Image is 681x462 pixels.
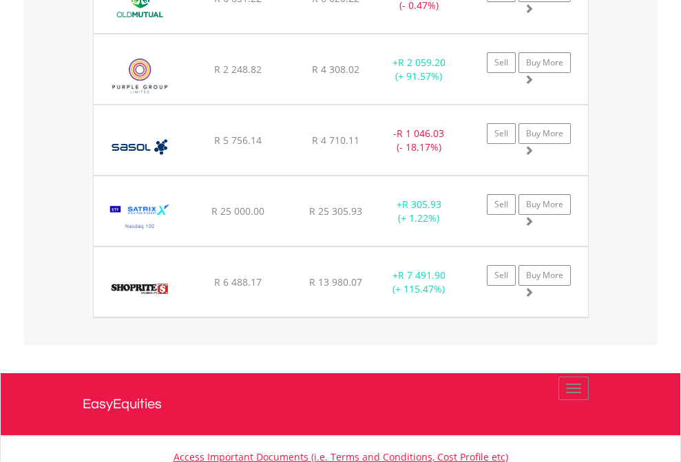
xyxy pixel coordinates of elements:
a: Sell [487,52,516,73]
div: + (+ 91.57%) [376,56,462,83]
span: R 4 308.02 [312,63,359,76]
div: - (- 18.17%) [376,127,462,154]
a: Sell [487,265,516,286]
a: Buy More [518,265,571,286]
span: R 25 305.93 [309,204,362,218]
img: EQU.ZA.SOL.png [101,123,178,171]
a: Buy More [518,123,571,144]
span: R 4 710.11 [312,134,359,147]
a: EasyEquities [83,373,599,435]
img: EQU.ZA.SHP.png [101,264,178,313]
span: R 2 059.20 [398,56,446,69]
span: R 2 248.82 [214,63,262,76]
a: Sell [487,194,516,215]
span: R 305.93 [402,198,441,211]
img: EQU.ZA.STXNDQ.png [101,193,180,242]
span: R 25 000.00 [211,204,264,218]
span: R 13 980.07 [309,275,362,288]
img: EQU.ZA.PPE.png [101,52,180,101]
a: Sell [487,123,516,144]
div: + (+ 1.22%) [376,198,462,225]
a: Buy More [518,52,571,73]
span: R 5 756.14 [214,134,262,147]
span: R 1 046.03 [397,127,444,140]
div: + (+ 115.47%) [376,269,462,296]
span: R 7 491.90 [398,269,446,282]
span: R 6 488.17 [214,275,262,288]
a: Buy More [518,194,571,215]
